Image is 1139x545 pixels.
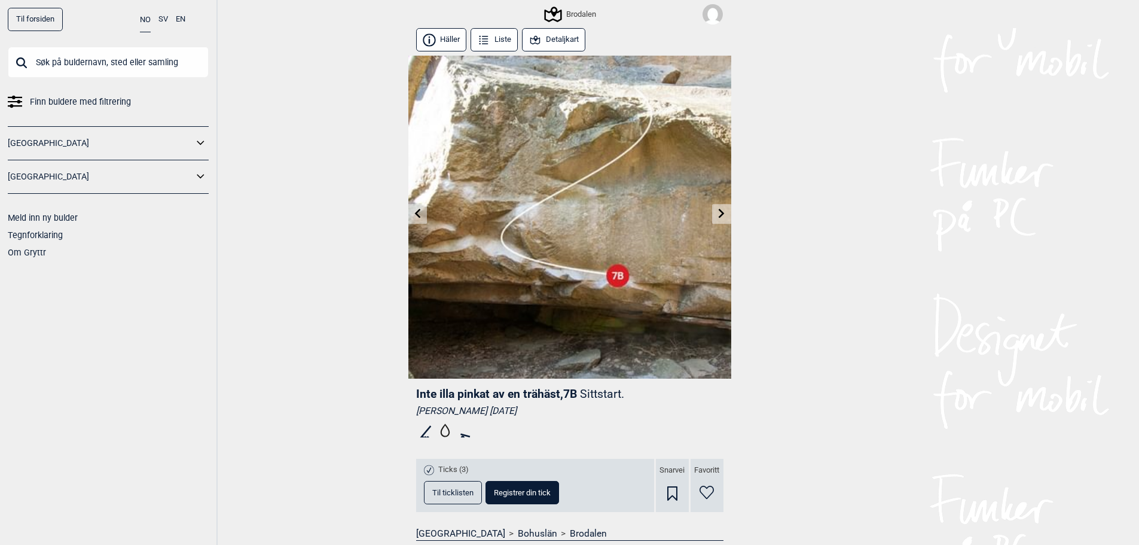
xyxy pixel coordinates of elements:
[416,528,723,540] nav: > >
[656,459,689,512] div: Snarvei
[518,528,557,540] a: Bohuslän
[416,405,723,417] div: [PERSON_NAME] [DATE]
[494,489,551,497] span: Registrer din tick
[30,93,131,111] span: Finn buldere med filtrering
[8,47,209,78] input: Søk på buldernavn, sted eller samling
[416,28,467,51] button: Häller
[546,7,596,22] div: Brodalen
[432,489,474,497] span: Til ticklisten
[703,4,723,25] img: User fallback1
[408,56,731,379] img: Inte illa pinkat av en trahast 190529
[570,528,607,540] a: Brodalen
[176,8,185,31] button: EN
[8,135,193,152] a: [GEOGRAPHIC_DATA]
[416,528,505,540] a: [GEOGRAPHIC_DATA]
[140,8,151,32] button: NO
[8,168,193,185] a: [GEOGRAPHIC_DATA]
[438,465,469,475] span: Ticks (3)
[694,465,719,476] span: Favoritt
[8,8,63,31] a: Til forsiden
[8,213,78,223] a: Meld inn ny bulder
[8,248,46,257] a: Om Gryttr
[471,28,518,51] button: Liste
[158,8,168,31] button: SV
[8,230,63,240] a: Tegnforklaring
[580,387,624,401] p: Sittstart.
[424,481,482,504] button: Til ticklisten
[416,387,577,401] span: Inte illa pinkat av en trähäst , 7B
[522,28,586,51] button: Detaljkart
[8,93,209,111] a: Finn buldere med filtrering
[485,481,559,504] button: Registrer din tick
